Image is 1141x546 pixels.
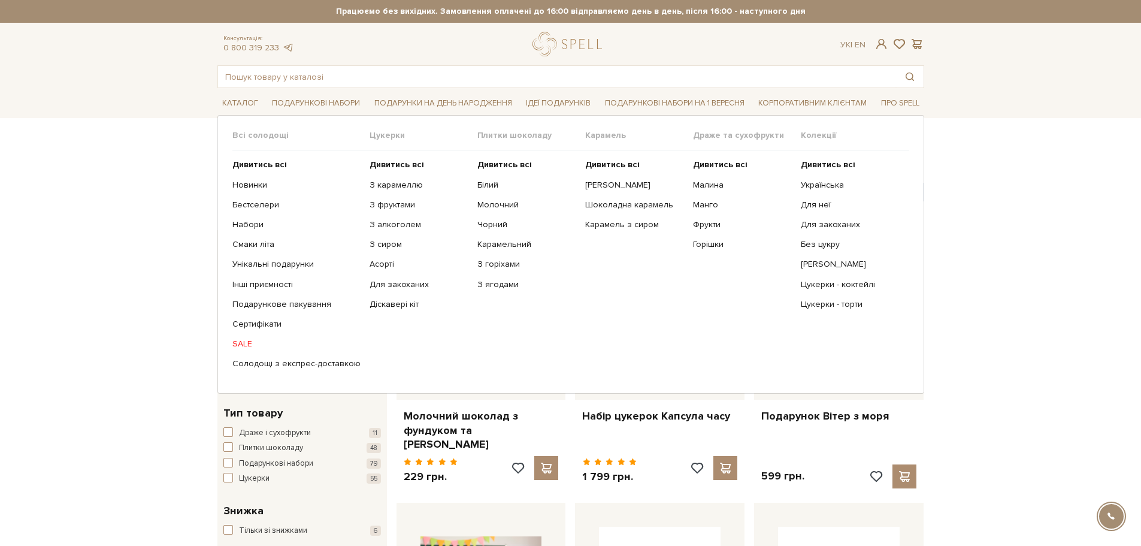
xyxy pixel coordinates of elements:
[477,200,576,210] a: Молочний
[585,159,640,170] b: Дивитись всі
[600,93,749,113] a: Подарункові набори на 1 Вересня
[223,442,381,454] button: Плитки шоколаду 48
[239,442,303,454] span: Плитки шоколаду
[693,200,792,210] a: Манго
[801,200,900,210] a: Для неї
[761,409,916,423] a: Подарунок Вітер з моря
[232,159,287,170] b: Дивитись всі
[370,200,468,210] a: З фруктами
[585,219,684,230] a: Карамель з сиром
[532,32,607,56] a: logo
[370,299,468,310] a: Діскавері кіт
[232,130,370,141] span: Всі солодощі
[232,279,361,290] a: Інші приємності
[477,180,576,191] a: Білий
[223,427,381,439] button: Драже і сухофрукти 11
[582,409,737,423] a: Набір цукерок Капсула часу
[370,180,468,191] a: З карамеллю
[585,200,684,210] a: Шоколадна карамель
[801,180,900,191] a: Українська
[370,259,468,270] a: Асорті
[801,299,900,310] a: Цукерки - торти
[370,159,424,170] b: Дивитись всі
[801,159,855,170] b: Дивитись всі
[477,130,585,141] span: Плитки шоколаду
[232,200,361,210] a: Бестселери
[232,358,361,369] a: Солодощі з експрес-доставкою
[367,458,381,469] span: 79
[585,130,693,141] span: Карамель
[239,427,311,439] span: Драже і сухофрукти
[521,94,595,113] a: Ідеї подарунків
[851,40,852,50] span: |
[761,469,804,483] p: 599 грн.
[369,428,381,438] span: 11
[223,458,381,470] button: Подарункові набори 79
[370,130,477,141] span: Цукерки
[217,6,924,17] strong: Працюємо без вихідних. Замовлення оплачені до 16:00 відправляємо день в день, після 16:00 - насту...
[232,339,361,349] a: SALE
[367,443,381,453] span: 48
[218,66,896,88] input: Пошук товару у каталозі
[232,319,361,330] a: Сертифікати
[876,94,924,113] a: Про Spell
[232,159,361,170] a: Дивитись всі
[404,470,458,484] p: 229 грн.
[693,219,792,230] a: Фрукти
[370,219,468,230] a: З алкоголем
[693,159,747,170] b: Дивитись всі
[585,159,684,170] a: Дивитись всі
[232,259,361,270] a: Унікальні подарунки
[404,409,559,451] a: Молочний шоколад з фундуком та [PERSON_NAME]
[239,525,307,537] span: Тільки зі знижками
[801,130,909,141] span: Колекції
[232,219,361,230] a: Набори
[223,473,381,485] button: Цукерки 55
[840,40,865,50] div: Ук
[477,279,576,290] a: З ягодами
[223,525,381,537] button: Тільки зі знижками 6
[232,239,361,250] a: Смаки літа
[801,239,900,250] a: Без цукру
[693,180,792,191] a: Малина
[801,279,900,290] a: Цукерки - коктейлі
[267,94,365,113] a: Подарункові набори
[370,239,468,250] a: З сиром
[223,405,283,421] span: Тип товару
[855,40,865,50] a: En
[223,35,294,43] span: Консультація:
[217,94,263,113] a: Каталог
[753,93,871,113] a: Корпоративним клієнтам
[282,43,294,53] a: telegram
[896,66,924,88] button: Пошук товару у каталозі
[370,159,468,170] a: Дивитись всі
[223,503,264,519] span: Знижка
[232,299,361,310] a: Подарункове пакування
[370,94,517,113] a: Подарунки на День народження
[801,259,900,270] a: [PERSON_NAME]
[370,526,381,536] span: 6
[693,130,801,141] span: Драже та сухофрукти
[477,159,576,170] a: Дивитись всі
[239,473,270,485] span: Цукерки
[217,115,924,393] div: Каталог
[223,43,279,53] a: 0 800 319 233
[693,239,792,250] a: Горішки
[585,180,684,191] a: [PERSON_NAME]
[801,219,900,230] a: Для закоханих
[239,458,313,470] span: Подарункові набори
[477,259,576,270] a: З горіхами
[693,159,792,170] a: Дивитись всі
[801,159,900,170] a: Дивитись всі
[370,279,468,290] a: Для закоханих
[477,159,532,170] b: Дивитись всі
[367,473,381,484] span: 55
[477,239,576,250] a: Карамельний
[477,219,576,230] a: Чорний
[232,180,361,191] a: Новинки
[582,470,637,484] p: 1 799 грн.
